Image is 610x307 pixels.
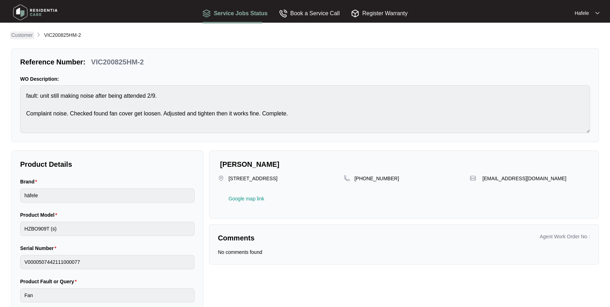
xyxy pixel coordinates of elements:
[354,175,399,182] p: [PHONE_NUMBER]
[20,57,86,67] p: Reference Number:
[351,9,359,18] img: Register Warranty icon
[575,10,589,17] p: Hafele
[10,32,34,39] a: Customer
[220,159,590,169] p: [PERSON_NAME]
[20,85,590,133] textarea: fault: unit still making noise after being attended 2/9. Complaint noise. Checked found fan cover...
[20,211,60,218] label: Product Model
[36,32,41,38] img: chevron-right
[11,2,60,23] img: residentia care logo
[279,9,287,18] img: Book a Service Call icon
[351,9,407,18] div: Register Warranty
[20,245,59,252] label: Serial Number
[202,9,267,18] div: Service Jobs Status
[218,233,399,243] p: Comments
[20,222,194,236] input: Product Model
[228,175,277,189] p: [STREET_ADDRESS]
[218,249,262,256] p: No comments found
[20,255,194,269] input: Serial Number
[20,159,194,169] p: Product Details
[20,178,40,185] label: Brand
[540,233,590,240] p: Agent Work Order No :
[470,175,476,181] img: map-pin
[91,57,144,67] p: VIC200825HM-2
[482,175,566,182] p: [EMAIL_ADDRESS][DOMAIN_NAME]
[20,188,194,203] input: Brand
[44,32,81,38] span: VIC200825HM-2
[20,278,80,285] label: Product Fault or Query
[11,32,33,39] p: Customer
[20,75,590,83] p: WO Description:
[20,288,194,302] input: Product Fault or Query
[218,175,224,181] img: map-pin
[344,175,350,181] img: map-pin
[228,196,264,201] a: Google map link
[595,11,599,15] img: dropdown arrow
[202,9,211,18] img: Service Jobs Status icon
[279,9,340,18] div: Book a Service Call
